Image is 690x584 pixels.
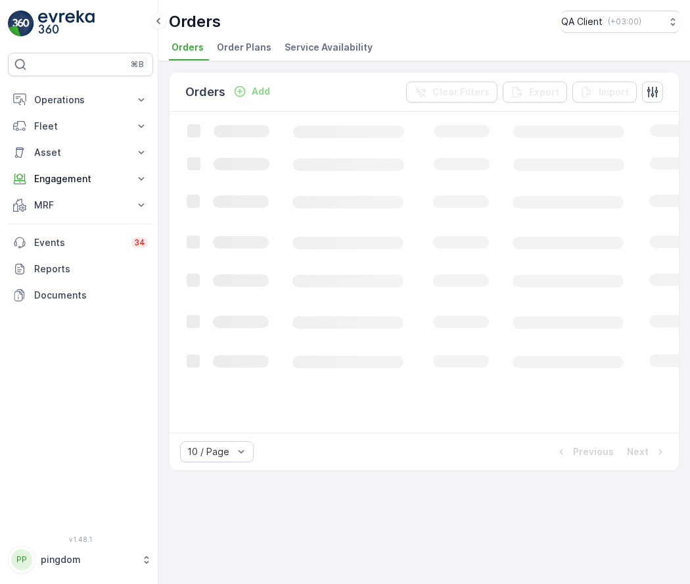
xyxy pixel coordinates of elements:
[169,11,221,32] p: Orders
[8,87,153,113] button: Operations
[599,85,629,99] p: Import
[185,83,225,101] p: Orders
[8,282,153,308] a: Documents
[627,445,649,458] p: Next
[608,16,641,27] p: ( +03:00 )
[285,41,373,54] span: Service Availability
[34,199,127,212] p: MRF
[8,113,153,139] button: Fleet
[172,41,204,54] span: Orders
[34,236,124,249] p: Events
[134,237,145,248] p: 34
[8,192,153,218] button: MRF
[8,546,153,573] button: PPpingdom
[561,11,679,33] button: QA Client(+03:00)
[131,59,144,70] p: ⌘B
[34,289,148,302] p: Documents
[432,85,490,99] p: Clear Filters
[34,120,127,133] p: Fleet
[8,535,153,543] span: v 1.48.1
[41,553,135,566] p: pingdom
[34,146,127,159] p: Asset
[8,139,153,166] button: Asset
[34,262,148,276] p: Reports
[217,41,271,54] span: Order Plans
[553,444,615,460] button: Previous
[8,256,153,282] a: Reports
[626,444,668,460] button: Next
[38,11,95,37] img: logo_light-DOdMpM7g.png
[8,11,34,37] img: logo
[8,166,153,192] button: Engagement
[561,15,603,28] p: QA Client
[228,84,275,99] button: Add
[8,230,153,256] a: Events34
[11,549,32,570] div: PP
[503,82,567,103] button: Export
[406,82,497,103] button: Clear Filters
[34,93,127,107] p: Operations
[34,172,127,185] p: Engagement
[529,85,559,99] p: Export
[252,85,270,98] p: Add
[573,445,614,458] p: Previous
[572,82,637,103] button: Import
